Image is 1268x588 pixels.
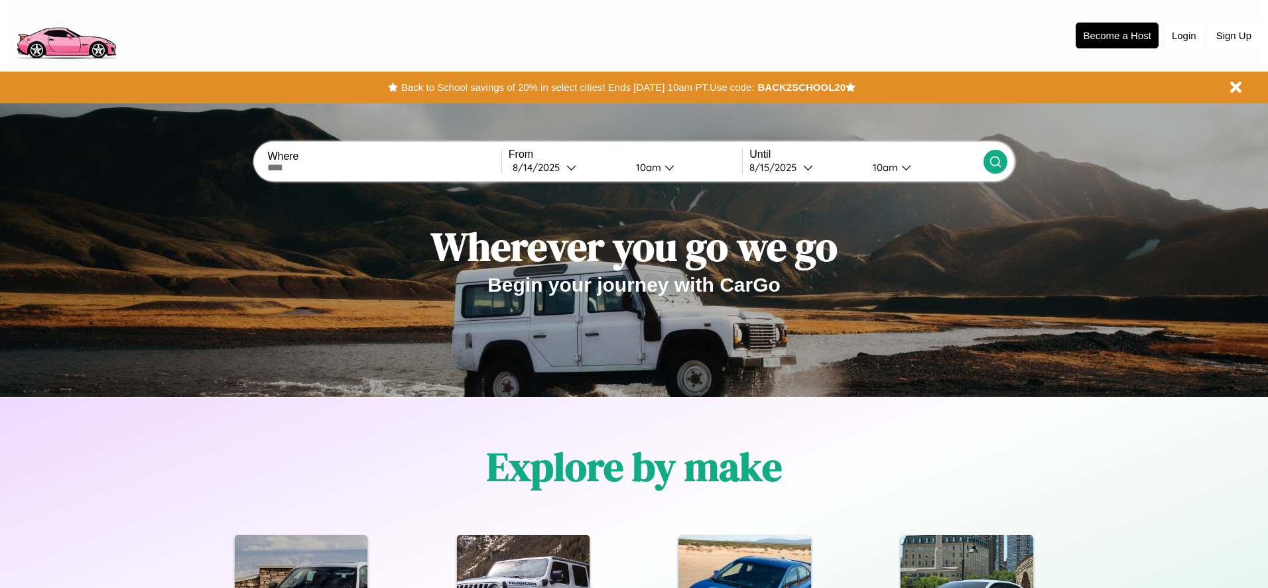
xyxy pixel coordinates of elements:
button: Sign Up [1210,23,1258,48]
div: 10am [866,161,901,174]
h1: Explore by make [487,440,782,494]
div: 10am [629,161,665,174]
div: 8 / 14 / 2025 [513,161,566,174]
label: Until [749,148,983,160]
button: 10am [862,160,983,174]
label: From [509,148,742,160]
button: Login [1165,23,1203,48]
div: 8 / 15 / 2025 [749,161,803,174]
img: logo [10,7,122,62]
b: BACK2SCHOOL20 [757,82,846,93]
button: Back to School savings of 20% in select cities! Ends [DATE] 10am PT.Use code: [398,78,757,97]
label: Where [267,150,501,162]
button: Become a Host [1076,23,1159,48]
button: 10am [625,160,742,174]
button: 8/14/2025 [509,160,625,174]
